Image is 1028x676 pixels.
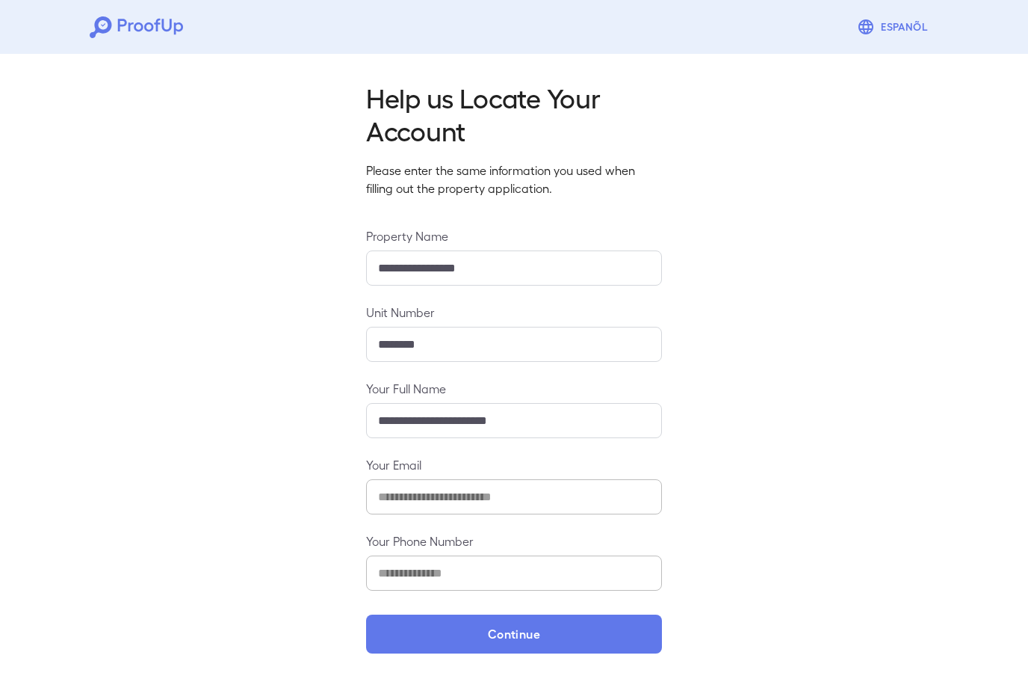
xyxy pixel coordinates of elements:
label: Your Email [366,456,662,473]
label: Your Phone Number [366,532,662,550]
label: Unit Number [366,304,662,321]
label: Your Full Name [366,380,662,397]
p: Please enter the same information you used when filling out the property application. [366,162,662,197]
h2: Help us Locate Your Account [366,81,662,147]
button: Continue [366,615,662,654]
label: Property Name [366,227,662,245]
button: Espanõl [851,12,938,42]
